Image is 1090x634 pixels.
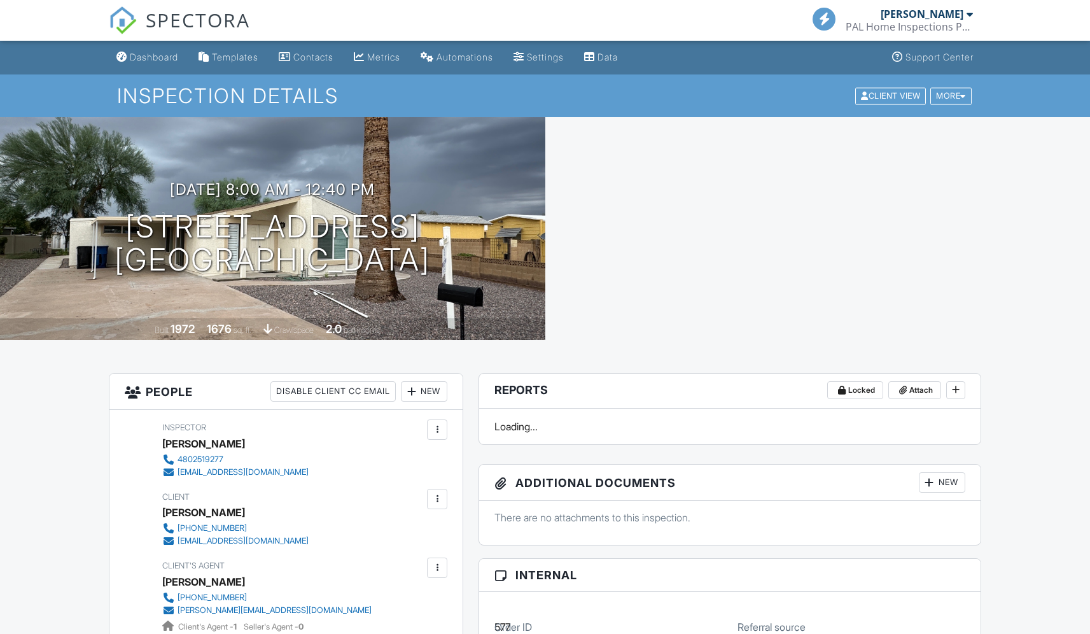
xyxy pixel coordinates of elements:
[930,87,972,104] div: More
[919,472,965,493] div: New
[130,52,178,62] div: Dashboard
[479,559,980,592] h3: Internal
[162,453,309,466] a: 4802519277
[887,46,979,69] a: Support Center
[162,591,372,604] a: [PHONE_NUMBER]
[111,46,183,69] a: Dashboard
[479,465,980,501] h3: Additional Documents
[855,87,926,104] div: Client View
[109,17,250,44] a: SPECTORA
[508,46,569,69] a: Settings
[162,434,245,453] div: [PERSON_NAME]
[737,620,806,634] label: Referral source
[437,52,493,62] div: Automations
[416,46,498,69] a: Automations (Basic)
[846,20,973,33] div: PAL Home Inspections PLLC
[274,46,339,69] a: Contacts
[212,52,258,62] div: Templates
[494,620,532,634] label: Order ID
[326,322,342,335] div: 2.0
[162,423,206,432] span: Inspector
[162,535,309,547] a: [EMAIL_ADDRESS][DOMAIN_NAME]
[207,322,232,335] div: 1676
[109,6,137,34] img: The Best Home Inspection Software - Spectora
[170,181,375,198] h3: [DATE] 8:00 am - 12:40 pm
[270,381,396,402] div: Disable Client CC Email
[193,46,263,69] a: Templates
[274,325,314,335] span: crawlspace
[155,325,169,335] span: Built
[146,6,250,33] span: SPECTORA
[178,454,223,465] div: 4802519277
[881,8,963,20] div: [PERSON_NAME]
[579,46,623,69] a: Data
[162,572,245,591] a: [PERSON_NAME]
[115,210,430,278] h1: [STREET_ADDRESS] [GEOGRAPHIC_DATA]
[367,52,400,62] div: Metrics
[162,466,309,479] a: [EMAIL_ADDRESS][DOMAIN_NAME]
[162,604,372,617] a: [PERSON_NAME][EMAIL_ADDRESS][DOMAIN_NAME]
[178,605,372,616] div: [PERSON_NAME][EMAIL_ADDRESS][DOMAIN_NAME]
[178,622,239,631] span: Client's Agent -
[117,85,973,107] h1: Inspection Details
[401,381,447,402] div: New
[171,322,195,335] div: 1972
[109,374,463,410] h3: People
[178,536,309,546] div: [EMAIL_ADDRESS][DOMAIN_NAME]
[905,52,974,62] div: Support Center
[597,52,618,62] div: Data
[162,503,245,522] div: [PERSON_NAME]
[349,46,405,69] a: Metrics
[298,622,304,631] strong: 0
[162,522,309,535] a: [PHONE_NUMBER]
[494,511,965,525] p: There are no attachments to this inspection.
[244,622,304,631] span: Seller's Agent -
[854,90,929,100] a: Client View
[527,52,564,62] div: Settings
[234,622,237,631] strong: 1
[344,325,380,335] span: bathrooms
[178,467,309,477] div: [EMAIL_ADDRESS][DOMAIN_NAME]
[178,523,247,533] div: [PHONE_NUMBER]
[162,561,225,570] span: Client's Agent
[234,325,251,335] span: sq. ft.
[162,492,190,502] span: Client
[293,52,333,62] div: Contacts
[178,593,247,603] div: [PHONE_NUMBER]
